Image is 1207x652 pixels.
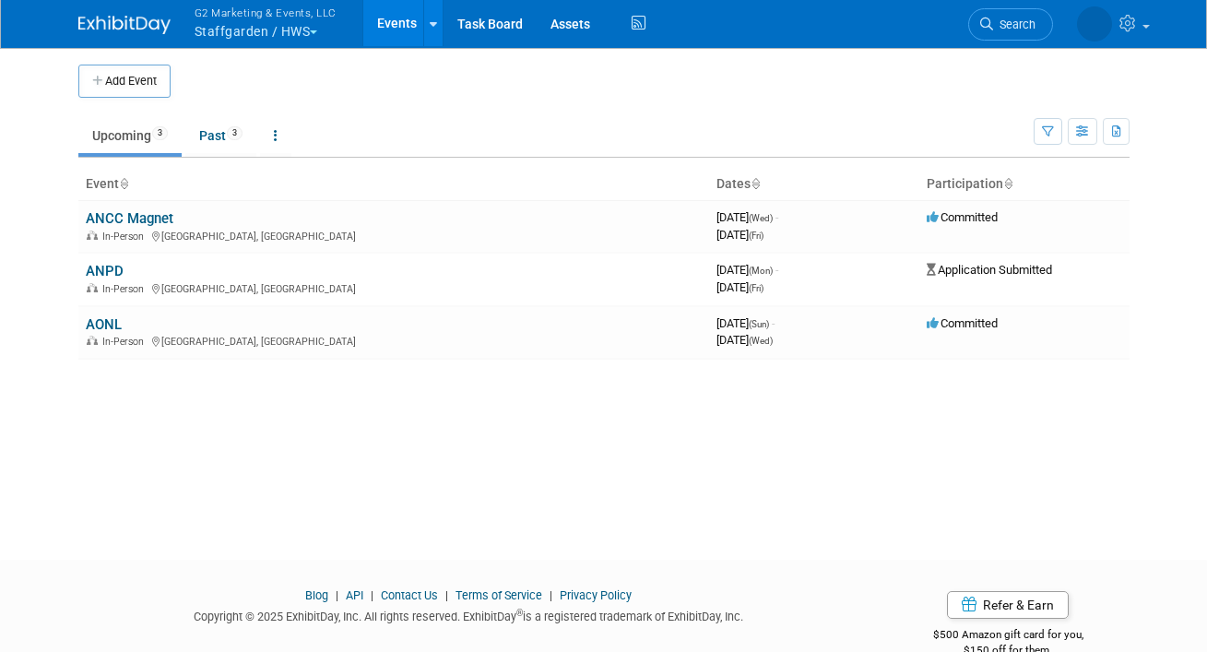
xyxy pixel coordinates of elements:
div: [GEOGRAPHIC_DATA], [GEOGRAPHIC_DATA] [86,280,702,295]
span: Committed [927,316,998,330]
span: - [775,263,778,277]
th: Event [78,169,709,200]
a: ANCC Magnet [86,210,173,227]
th: Dates [709,169,919,200]
div: Copyright © 2025 ExhibitDay, Inc. All rights reserved. ExhibitDay is a registered trademark of Ex... [78,604,860,625]
a: Upcoming3 [78,118,182,153]
div: [GEOGRAPHIC_DATA], [GEOGRAPHIC_DATA] [86,228,702,243]
span: | [331,588,343,602]
a: Past3 [185,118,256,153]
span: (Wed) [749,213,773,223]
img: In-Person Event [87,231,98,240]
sup: ® [516,608,523,618]
span: 3 [227,126,243,140]
span: Search [993,18,1035,31]
a: Contact Us [381,588,438,602]
a: Terms of Service [456,588,542,602]
img: In-Person Event [87,283,98,292]
span: In-Person [102,336,149,348]
span: [DATE] [716,316,775,330]
span: (Sun) [749,319,769,329]
span: - [775,210,778,224]
span: | [545,588,557,602]
span: (Fri) [749,283,763,293]
button: Add Event [78,65,171,98]
a: Blog [305,588,328,602]
a: AONL [86,316,122,333]
a: API [346,588,363,602]
a: ANPD [86,263,124,279]
span: | [366,588,378,602]
img: ExhibitDay [78,16,171,34]
span: [DATE] [716,210,778,224]
img: In-Person Event [87,336,98,345]
a: Sort by Event Name [119,176,128,191]
span: In-Person [102,283,149,295]
span: [DATE] [716,263,778,277]
span: G2 Marketing & Events, LLC [195,3,337,22]
div: [GEOGRAPHIC_DATA], [GEOGRAPHIC_DATA] [86,333,702,348]
a: Refer & Earn [947,591,1069,619]
span: [DATE] [716,333,773,347]
a: Privacy Policy [560,588,632,602]
span: 3 [152,126,168,140]
a: Search [968,8,1053,41]
a: Sort by Start Date [751,176,760,191]
th: Participation [919,169,1130,200]
span: In-Person [102,231,149,243]
span: (Wed) [749,336,773,346]
span: Committed [927,210,998,224]
span: (Fri) [749,231,763,241]
span: [DATE] [716,228,763,242]
span: - [772,316,775,330]
span: (Mon) [749,266,773,276]
span: Application Submitted [927,263,1052,277]
img: Nora McQuillan [1077,6,1112,41]
a: Sort by Participation Type [1003,176,1012,191]
span: | [441,588,453,602]
span: [DATE] [716,280,763,294]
